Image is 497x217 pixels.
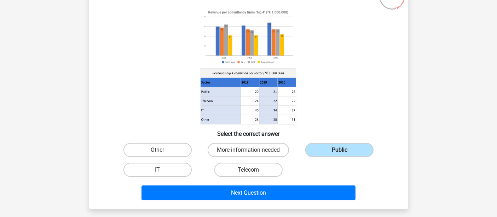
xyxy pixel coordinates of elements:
label: Telecom [214,163,283,177]
label: Public [305,143,374,157]
label: IT [123,163,192,177]
label: Other [123,143,192,157]
label: More information needed [208,143,289,157]
h6: Select the correct answer [100,125,397,137]
button: Next Question [141,185,356,200]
